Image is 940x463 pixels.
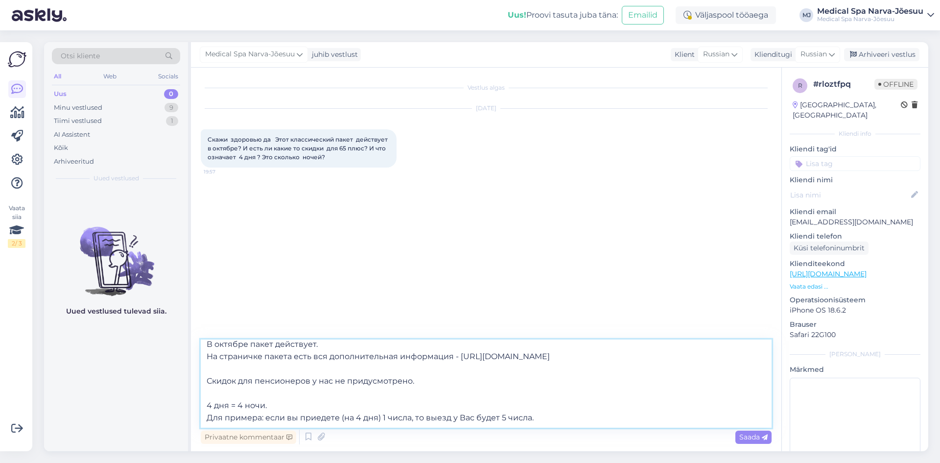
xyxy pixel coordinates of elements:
p: Kliendi tag'id [790,144,920,154]
img: No chats [44,209,188,297]
span: Russian [703,49,729,60]
div: Vaata siia [8,204,25,248]
span: Otsi kliente [61,51,100,61]
div: AI Assistent [54,130,90,140]
div: [GEOGRAPHIC_DATA], [GEOGRAPHIC_DATA] [793,100,901,121]
p: [EMAIL_ADDRESS][DOMAIN_NAME] [790,217,920,227]
div: Proovi tasuta juba täna: [508,9,618,21]
div: [PERSON_NAME] [790,350,920,359]
div: Minu vestlused [54,103,102,113]
div: MJ [799,8,813,22]
p: Kliendi email [790,207,920,217]
p: iPhone OS 18.6.2 [790,305,920,316]
div: 1 [166,116,178,126]
span: r [798,82,802,89]
div: Klienditugi [751,49,792,60]
div: Socials [156,70,180,83]
div: [DATE] [201,104,772,113]
span: Offline [874,79,917,90]
b: Uus! [508,10,526,20]
span: Скажи здоровью да Этот классический пакет действует в октябре? И есть ли какие то скидки для 65 п... [208,136,391,161]
div: Kõik [54,143,68,153]
p: Kliendi nimi [790,175,920,185]
div: # rloztfpq [813,78,874,90]
img: Askly Logo [8,50,26,69]
div: All [52,70,63,83]
div: Kliendi info [790,129,920,138]
div: Arhiveeritud [54,157,94,167]
p: Vaata edasi ... [790,282,920,291]
span: Medical Spa Narva-Jõesuu [205,49,295,60]
p: Safari 22G100 [790,330,920,340]
a: Medical Spa Narva-JõesuuMedical Spa Narva-Jõesuu [817,7,934,23]
textarea: Добрый вечер! Данный пакет действует круглый год (за исключение нескольких периодов). В октябре п... [201,340,772,428]
div: Privaatne kommentaar [201,431,296,444]
span: Uued vestlused [94,174,139,183]
a: [URL][DOMAIN_NAME] [790,269,867,278]
div: Arhiveeri vestlus [844,48,919,61]
div: Tiimi vestlused [54,116,102,126]
span: Russian [800,49,827,60]
span: 19:57 [204,168,240,175]
div: Väljaspool tööaega [676,6,776,24]
div: Web [101,70,118,83]
div: Medical Spa Narva-Jõesuu [817,7,923,15]
div: Vestlus algas [201,83,772,92]
div: Uus [54,89,67,99]
div: Küsi telefoninumbrit [790,242,869,255]
button: Emailid [622,6,664,24]
div: 2 / 3 [8,239,25,248]
div: Klient [671,49,695,60]
p: Kliendi telefon [790,231,920,242]
p: Operatsioonisüsteem [790,295,920,305]
p: Märkmed [790,365,920,375]
span: Saada [739,433,768,441]
p: Brauser [790,319,920,330]
div: Medical Spa Narva-Jõesuu [817,15,923,23]
p: Uued vestlused tulevad siia. [66,306,166,317]
div: juhib vestlust [308,49,358,60]
input: Lisa nimi [790,190,909,200]
div: 9 [164,103,178,113]
div: 0 [164,89,178,99]
input: Lisa tag [790,156,920,171]
p: Klienditeekond [790,259,920,269]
